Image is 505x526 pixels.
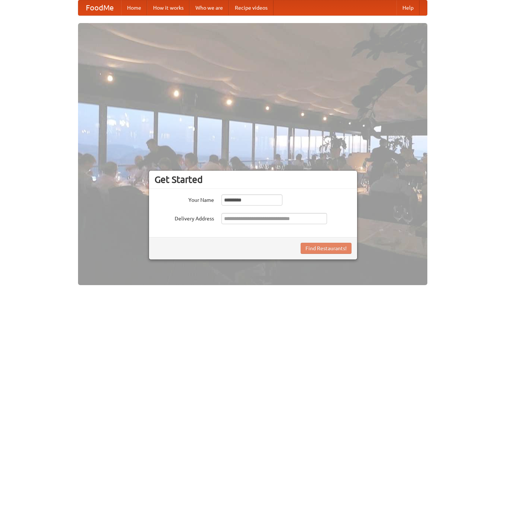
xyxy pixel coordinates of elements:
[78,0,121,15] a: FoodMe
[155,213,214,222] label: Delivery Address
[229,0,273,15] a: Recipe videos
[147,0,190,15] a: How it works
[121,0,147,15] a: Home
[155,194,214,204] label: Your Name
[301,243,352,254] button: Find Restaurants!
[155,174,352,185] h3: Get Started
[396,0,420,15] a: Help
[190,0,229,15] a: Who we are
